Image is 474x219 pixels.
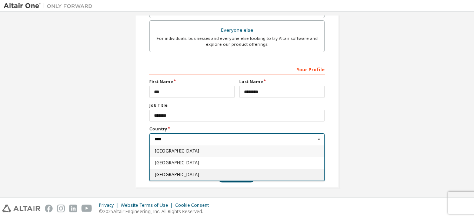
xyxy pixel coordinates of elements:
div: Your Profile [149,63,325,75]
img: altair_logo.svg [2,205,40,212]
label: Last Name [239,79,325,85]
img: instagram.svg [57,205,65,212]
label: Job Title [149,102,325,108]
label: First Name [149,79,235,85]
label: Country [149,126,325,132]
img: facebook.svg [45,205,53,212]
span: [GEOGRAPHIC_DATA] [155,149,320,153]
div: Everyone else [154,25,320,35]
span: [GEOGRAPHIC_DATA] [155,161,320,165]
img: youtube.svg [81,205,92,212]
span: [GEOGRAPHIC_DATA] [155,172,320,177]
div: For individuals, businesses and everyone else looking to try Altair software and explore our prod... [154,35,320,47]
img: Altair One [4,2,96,10]
div: Privacy [99,202,121,208]
img: linkedin.svg [69,205,77,212]
div: Cookie Consent [175,202,213,208]
p: © 2025 Altair Engineering, Inc. All Rights Reserved. [99,208,213,215]
div: Website Terms of Use [121,202,175,208]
